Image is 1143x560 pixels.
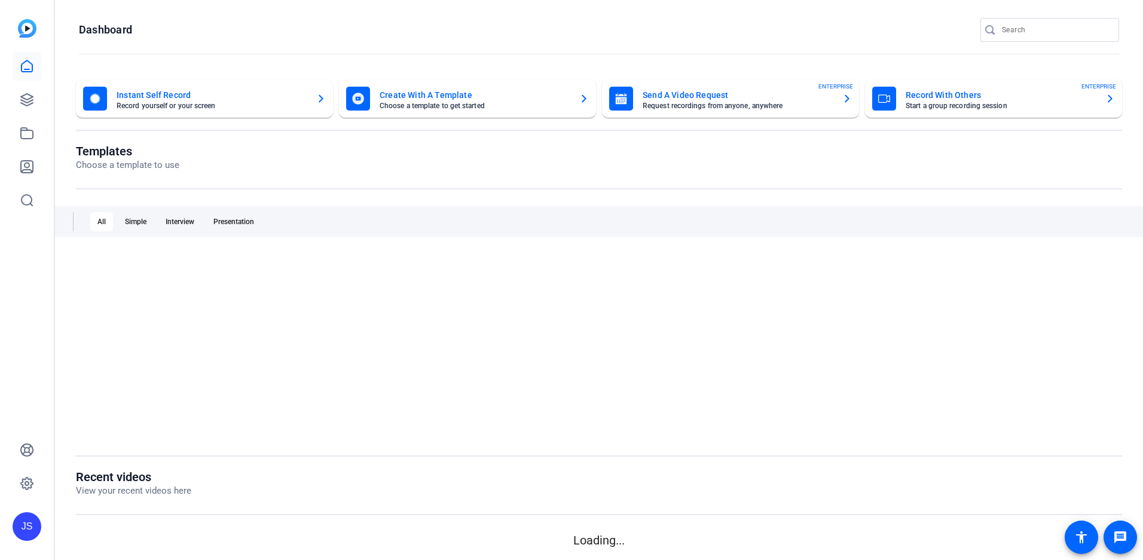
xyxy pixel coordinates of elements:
div: Interview [158,212,201,231]
mat-icon: accessibility [1074,530,1089,544]
span: ENTERPRISE [818,82,853,91]
mat-card-title: Send A Video Request [643,88,833,102]
button: Create With A TemplateChoose a template to get started [339,79,596,118]
div: JS [13,512,41,541]
h1: Templates [76,144,179,158]
button: Record With OthersStart a group recording sessionENTERPRISE [865,79,1122,118]
div: Presentation [206,212,261,231]
mat-icon: message [1113,530,1127,544]
button: Send A Video RequestRequest recordings from anyone, anywhereENTERPRISE [602,79,859,118]
mat-card-title: Record With Others [906,88,1096,102]
mat-card-subtitle: Start a group recording session [906,102,1096,109]
p: Choose a template to use [76,158,179,172]
h1: Recent videos [76,470,191,484]
span: ENTERPRISE [1081,82,1116,91]
p: View your recent videos here [76,484,191,498]
h1: Dashboard [79,23,132,37]
mat-card-subtitle: Request recordings from anyone, anywhere [643,102,833,109]
input: Search [1002,23,1110,37]
mat-card-title: Create With A Template [380,88,570,102]
mat-card-subtitle: Choose a template to get started [380,102,570,109]
mat-card-subtitle: Record yourself or your screen [117,102,307,109]
mat-card-title: Instant Self Record [117,88,307,102]
img: blue-gradient.svg [18,19,36,38]
div: All [90,212,113,231]
button: Instant Self RecordRecord yourself or your screen [76,79,333,118]
div: Simple [118,212,154,231]
p: Loading... [76,531,1122,549]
